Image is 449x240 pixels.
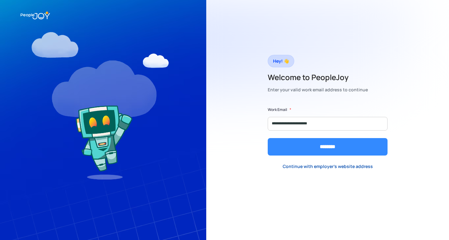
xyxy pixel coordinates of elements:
[283,163,373,170] div: Continue with employer's website address
[268,72,368,82] h2: Welcome to PeopleJoy
[268,85,368,94] div: Enter your valid work email address to continue
[273,57,289,65] div: Hey! 👋
[268,107,388,156] form: Form
[268,107,287,113] label: Work Email
[278,160,378,173] a: Continue with employer's website address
